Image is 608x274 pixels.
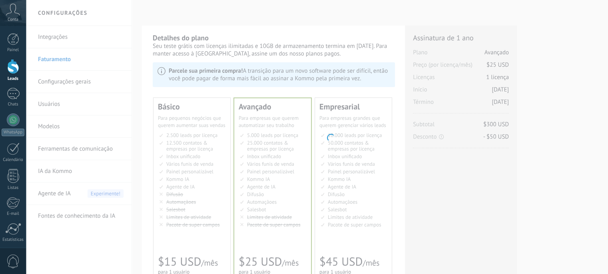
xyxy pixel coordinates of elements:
[2,129,24,136] div: WhatsApp
[2,185,25,191] div: Listas
[8,17,18,22] span: Conta
[2,157,25,163] div: Calendário
[2,211,25,216] div: E-mail
[2,102,25,107] div: Chats
[2,48,25,53] div: Painel
[2,76,25,81] div: Leads
[2,237,25,242] div: Estatísticas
